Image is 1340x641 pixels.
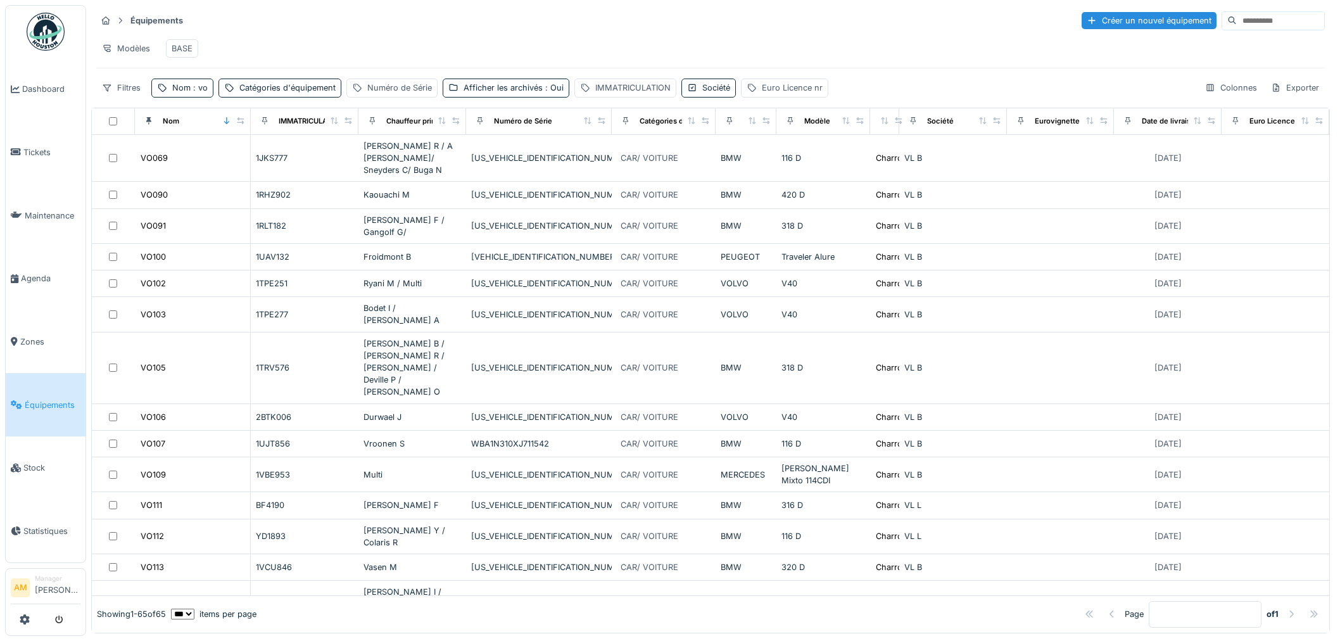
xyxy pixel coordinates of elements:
[256,277,353,289] div: 1TPE251
[621,308,678,320] div: CAR/ VOITURE
[621,561,678,573] div: CAR/ VOITURE
[363,499,461,511] div: [PERSON_NAME] F
[1154,220,1182,232] div: [DATE]
[471,152,607,164] div: [US_VEHICLE_IDENTIFICATION_NUMBER]
[363,140,461,177] div: [PERSON_NAME] R / A [PERSON_NAME]/ Sneyders C/ Buga N
[35,574,80,583] div: Manager
[363,524,461,549] div: [PERSON_NAME] Y / Colaris R
[363,189,461,201] div: Kaouachi M
[543,83,564,92] span: : Oui
[464,82,564,94] div: Afficher les archivés
[6,58,85,121] a: Dashboard
[721,152,771,164] div: BMW
[1154,251,1182,263] div: [DATE]
[781,530,865,542] div: 116 D
[6,500,85,563] a: Statistiques
[386,116,452,127] div: Chauffeur principal
[471,308,607,320] div: [US_VEHICLE_IDENTIFICATION_NUMBER]
[363,469,461,481] div: Multi
[239,82,336,94] div: Catégories d'équipement
[363,338,461,398] div: [PERSON_NAME] B / [PERSON_NAME] R / [PERSON_NAME] / Deville P / [PERSON_NAME] O
[781,462,865,486] div: [PERSON_NAME] Mixto 114CDI
[721,469,771,481] div: MERCEDES
[781,308,865,320] div: V40
[256,189,353,201] div: 1RHZ902
[494,116,552,127] div: Numéro de Série
[471,277,607,289] div: [US_VEHICLE_IDENTIFICATION_NUMBER]
[256,251,353,263] div: 1UAV132
[621,251,678,263] div: CAR/ VOITURE
[1154,362,1182,374] div: [DATE]
[781,499,865,511] div: 316 D
[876,220,904,232] div: Charroi
[141,277,166,289] div: VO102
[876,308,904,320] div: Charroi
[35,574,80,601] li: [PERSON_NAME]
[781,362,865,374] div: 318 D
[471,220,607,232] div: [US_VEHICLE_IDENTIFICATION_NUMBER]
[363,251,461,263] div: Froidmont B
[721,308,771,320] div: VOLVO
[141,411,166,423] div: VO106
[781,561,865,573] div: 320 D
[172,82,208,94] div: Nom
[621,277,678,289] div: CAR/ VOITURE
[762,82,823,94] div: Euro Licence nr
[1154,438,1182,450] div: [DATE]
[141,220,166,232] div: VO091
[876,438,904,450] div: Charroi
[471,411,607,423] div: [US_VEHICLE_IDENTIFICATION_NUMBER]
[904,277,1002,289] div: VL B
[1154,308,1182,320] div: [DATE]
[904,251,1002,263] div: VL B
[363,438,461,450] div: Vroonen S
[1249,116,1304,127] div: Euro Licence nr
[363,277,461,289] div: Ryani M / Multi
[22,83,80,95] span: Dashboard
[904,220,1002,232] div: VL B
[1265,79,1325,97] div: Exporter
[904,189,1002,201] div: VL B
[6,436,85,500] a: Stock
[471,530,607,542] div: [US_VEHICLE_IDENTIFICATION_NUMBER]
[1154,561,1182,573] div: [DATE]
[721,499,771,511] div: BMW
[256,362,353,374] div: 1TRV576
[1142,116,1233,127] div: Date de livraison effective
[256,469,353,481] div: 1VBE953
[125,15,188,27] strong: Équipements
[367,82,432,94] div: Numéro de Série
[21,272,80,284] span: Agenda
[256,499,353,511] div: BF4190
[721,220,771,232] div: BMW
[876,469,904,481] div: Charroi
[1154,469,1182,481] div: [DATE]
[621,438,678,450] div: CAR/ VOITURE
[20,336,80,348] span: Zones
[25,399,80,411] span: Équipements
[141,189,168,201] div: VO090
[721,362,771,374] div: BMW
[471,469,607,481] div: [US_VEHICLE_IDENTIFICATION_NUMBER]
[621,152,678,164] div: CAR/ VOITURE
[904,561,1002,573] div: VL B
[11,574,80,604] a: AM Manager[PERSON_NAME]
[6,310,85,374] a: Zones
[876,499,904,511] div: Charroi
[256,411,353,423] div: 2BTK006
[876,411,904,423] div: Charroi
[96,79,146,97] div: Filtres
[256,530,353,542] div: YD1893
[363,214,461,238] div: [PERSON_NAME] F / Gangolf G/
[1154,152,1182,164] div: [DATE]
[904,469,1002,481] div: VL B
[781,438,865,450] div: 116 D
[876,152,904,164] div: Charroi
[171,608,256,620] div: items per page
[1035,116,1128,127] div: Eurovignette valide jusque
[6,247,85,310] a: Agenda
[781,152,865,164] div: 116 D
[97,608,166,620] div: Showing 1 - 65 of 65
[904,438,1002,450] div: VL B
[256,308,353,320] div: 1TPE277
